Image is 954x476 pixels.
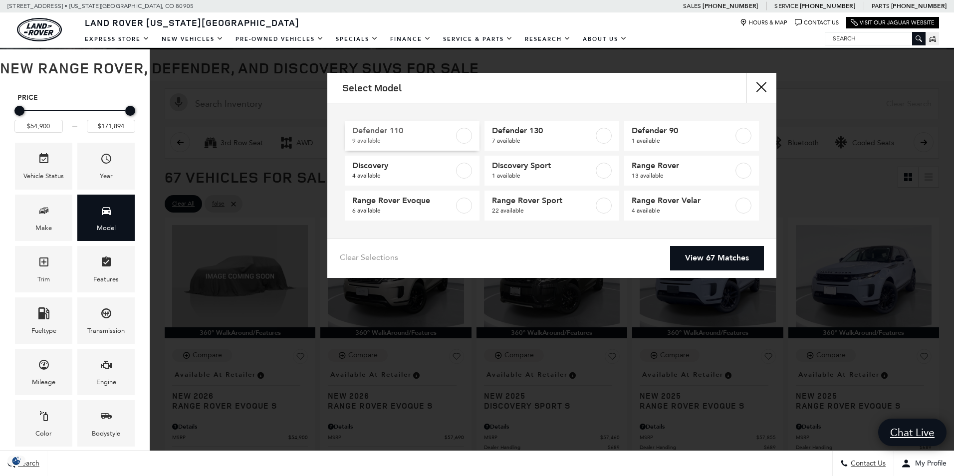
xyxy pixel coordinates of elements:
a: Chat Live [878,419,947,446]
span: Mileage [38,356,50,377]
a: Visit Our Jaguar Website [851,19,935,26]
span: Model [100,202,112,223]
span: Range Rover [632,161,733,171]
h2: Select Model [342,82,402,93]
div: Bodystyle [92,428,120,439]
span: Range Rover Sport [492,196,594,206]
a: Range Rover13 available [624,156,759,186]
div: Model [97,223,116,234]
span: Defender 90 [632,126,733,136]
span: Chat Live [885,426,940,439]
span: Range Rover Evoque [352,196,454,206]
span: Range Rover Velar [632,196,733,206]
span: Fueltype [38,305,50,325]
div: Make [35,223,52,234]
a: Defender 1109 available [345,121,479,151]
span: Transmission [100,305,112,325]
a: Contact Us [795,19,839,26]
a: Range Rover Evoque6 available [345,191,479,221]
div: Features [93,274,119,285]
span: Discovery [352,161,454,171]
a: [PHONE_NUMBER] [800,2,855,10]
a: EXPRESS STORE [79,30,156,48]
input: Maximum [87,120,135,133]
span: My Profile [911,460,947,468]
span: 13 available [632,171,733,181]
div: Trim [37,274,50,285]
a: Range Rover Sport22 available [484,191,619,221]
span: Service [774,2,798,9]
div: Mileage [32,377,55,388]
div: TransmissionTransmission [77,297,135,344]
div: YearYear [77,143,135,189]
div: Year [100,171,113,182]
span: Features [100,253,112,274]
a: Land Rover [US_STATE][GEOGRAPHIC_DATA] [79,16,305,28]
a: [PHONE_NUMBER] [891,2,947,10]
div: FeaturesFeatures [77,246,135,292]
span: 1 available [492,171,594,181]
div: Color [35,428,52,439]
span: Trim [38,253,50,274]
span: 7 available [492,136,594,146]
img: Opt-Out Icon [5,456,28,466]
span: Bodystyle [100,408,112,428]
div: FueltypeFueltype [15,297,72,344]
span: Defender 110 [352,126,454,136]
a: Defender 901 available [624,121,759,151]
div: BodystyleBodystyle [77,400,135,447]
a: Service & Parts [437,30,519,48]
div: Fueltype [31,325,56,336]
a: Defender 1307 available [484,121,619,151]
a: Discovery Sport1 available [484,156,619,186]
input: Search [825,32,925,44]
a: New Vehicles [156,30,230,48]
a: Specials [330,30,384,48]
span: 22 available [492,206,594,216]
button: close [746,73,776,103]
span: 1 available [632,136,733,146]
span: Vehicle [38,150,50,171]
span: Defender 130 [492,126,594,136]
a: [STREET_ADDRESS] • [US_STATE][GEOGRAPHIC_DATA], CO 80905 [7,2,194,9]
a: Range Rover Velar4 available [624,191,759,221]
div: TrimTrim [15,246,72,292]
div: Price [14,102,135,133]
span: 6 available [352,206,454,216]
span: Color [38,408,50,428]
a: Discovery4 available [345,156,479,186]
a: land-rover [17,18,62,41]
span: 4 available [632,206,733,216]
div: Engine [96,377,116,388]
a: About Us [577,30,633,48]
a: View 67 Matches [670,246,764,270]
div: VehicleVehicle Status [15,143,72,189]
div: EngineEngine [77,349,135,395]
a: [PHONE_NUMBER] [703,2,758,10]
img: Land Rover [17,18,62,41]
div: Minimum Price [14,106,24,116]
a: Research [519,30,577,48]
span: Engine [100,356,112,377]
div: Transmission [87,325,125,336]
a: Finance [384,30,437,48]
h5: Price [17,93,132,102]
span: Parts [872,2,890,9]
span: 9 available [352,136,454,146]
div: Maximum Price [125,106,135,116]
span: Make [38,202,50,223]
span: Discovery Sport [492,161,594,171]
input: Minimum [14,120,63,133]
div: ColorColor [15,400,72,447]
div: MileageMileage [15,349,72,395]
div: MakeMake [15,195,72,241]
span: Year [100,150,112,171]
span: Contact Us [848,460,886,468]
span: Land Rover [US_STATE][GEOGRAPHIC_DATA] [85,16,299,28]
a: Hours & Map [740,19,787,26]
div: ModelModel [77,195,135,241]
nav: Main Navigation [79,30,633,48]
span: 4 available [352,171,454,181]
span: Sales [683,2,701,9]
section: Click to Open Cookie Consent Modal [5,456,28,466]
